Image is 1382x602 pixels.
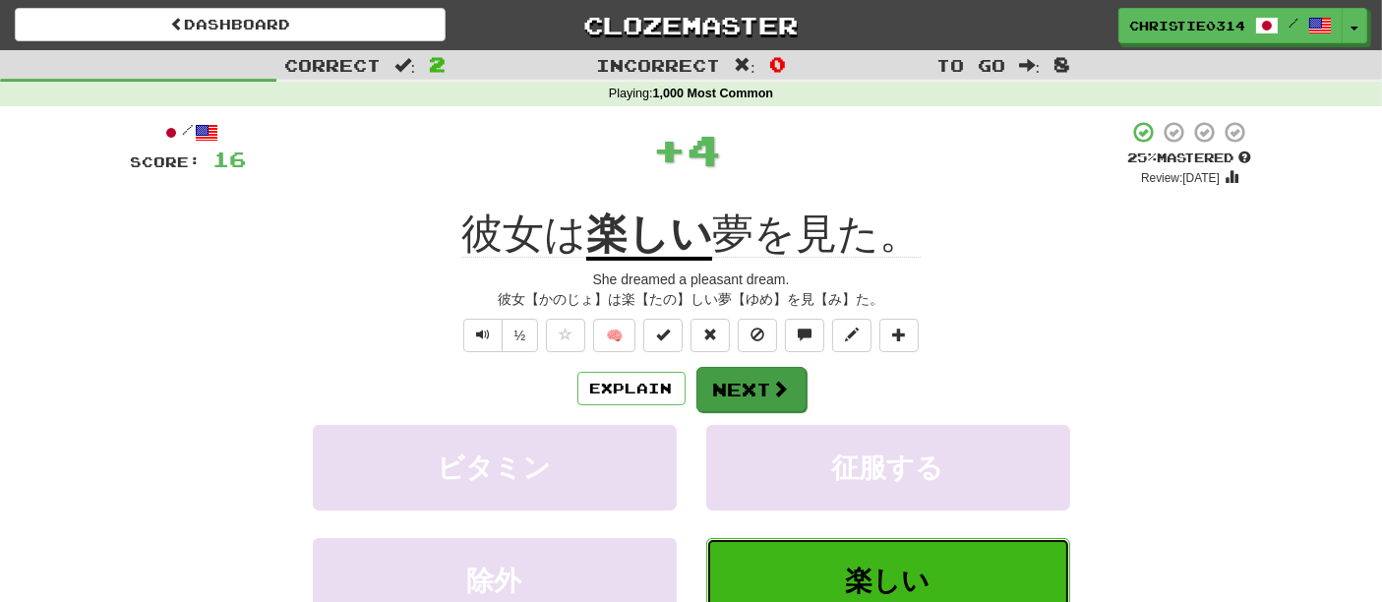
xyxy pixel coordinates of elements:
[653,87,773,100] strong: 1,000 Most Common
[586,211,712,261] u: 楽しい
[502,319,539,352] button: ½
[706,425,1070,511] button: 征服する
[1118,8,1343,43] a: christie0314 /
[643,319,683,352] button: Set this sentence to 100% Mastered (alt+m)
[546,319,585,352] button: Favorite sentence (alt+f)
[131,120,247,145] div: /
[688,125,722,174] span: 4
[936,55,1005,75] span: To go
[734,57,755,74] span: :
[596,55,720,75] span: Incorrect
[653,120,688,179] span: +
[785,319,824,352] button: Discuss sentence (alt+u)
[691,319,730,352] button: Reset to 0% Mastered (alt+r)
[696,367,807,412] button: Next
[1128,150,1252,167] div: Mastered
[461,211,586,258] span: 彼女は
[459,319,539,352] div: Text-to-speech controls
[832,319,871,352] button: Edit sentence (alt+d)
[846,566,931,596] span: 楽しい
[738,319,777,352] button: Ignore sentence (alt+i)
[131,153,202,170] span: Score:
[15,8,446,41] a: Dashboard
[475,8,906,42] a: Clozemaster
[429,52,446,76] span: 2
[1053,52,1070,76] span: 8
[463,319,503,352] button: Play sentence audio (ctl+space)
[1128,150,1158,165] span: 25 %
[313,425,677,511] button: ビタミン
[712,211,921,258] span: 夢を見た。
[1129,17,1245,34] span: christie0314
[284,55,381,75] span: Correct
[1289,16,1298,30] span: /
[593,319,635,352] button: 🧠
[131,270,1252,289] div: She dreamed a pleasant dream.
[394,57,416,74] span: :
[131,289,1252,309] div: 彼女【かのじょ】は楽【たの】しい夢【ゆめ】を見【み】た。
[879,319,919,352] button: Add to collection (alt+a)
[213,147,247,171] span: 16
[438,452,552,483] span: ビタミン
[1019,57,1041,74] span: :
[467,566,522,596] span: 除外
[1141,171,1220,185] small: Review: [DATE]
[769,52,786,76] span: 0
[832,452,944,483] span: 征服する
[577,372,686,405] button: Explain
